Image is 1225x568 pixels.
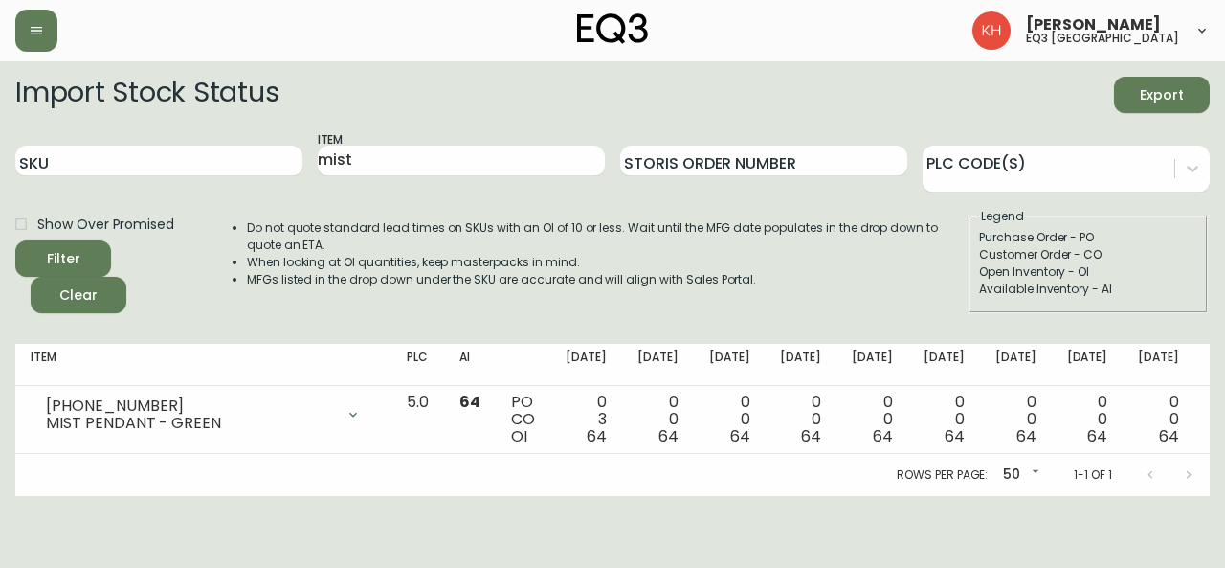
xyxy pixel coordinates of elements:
span: 64 [945,425,965,447]
th: [DATE] [694,344,766,386]
span: 64 [801,425,821,447]
div: Purchase Order - PO [979,229,1197,246]
div: 0 0 [852,394,893,445]
img: logo [577,13,648,44]
div: 0 0 [995,394,1036,445]
li: When looking at OI quantities, keep masterpacks in mind. [247,254,967,271]
li: MFGs listed in the drop down under the SKU are accurate and will align with Sales Portal. [247,271,967,288]
span: 64 [459,391,480,413]
img: 6bce50593809ea0ae37ab3ec28db6a8b [972,11,1011,50]
p: Rows per page: [897,466,988,484]
div: 0 0 [637,394,679,445]
th: [DATE] [765,344,836,386]
th: [DATE] [908,344,980,386]
div: 0 0 [709,394,750,445]
span: [PERSON_NAME] [1026,17,1161,33]
legend: Legend [979,208,1026,225]
div: Open Inventory - OI [979,263,1197,281]
div: Available Inventory - AI [979,281,1197,298]
button: Filter [15,240,111,277]
div: MIST PENDANT - GREEN [46,415,334,432]
td: 5.0 [391,386,444,454]
div: 0 0 [780,394,821,445]
div: 0 0 [1138,394,1179,445]
p: 1-1 of 1 [1074,466,1112,484]
div: Filter [47,247,80,271]
th: Item [15,344,391,386]
th: [DATE] [550,344,622,386]
div: 0 0 [924,394,965,445]
button: Clear [31,277,126,313]
th: [DATE] [836,344,908,386]
th: [DATE] [1123,344,1194,386]
div: [PHONE_NUMBER]MIST PENDANT - GREEN [31,394,376,436]
span: 64 [1159,425,1179,447]
div: 50 [995,460,1043,491]
button: Export [1114,77,1210,113]
div: Customer Order - CO [979,246,1197,263]
th: AI [444,344,496,386]
h5: eq3 [GEOGRAPHIC_DATA] [1026,33,1179,44]
div: 0 0 [1067,394,1108,445]
span: Export [1129,83,1194,107]
span: Clear [46,284,111,307]
span: 64 [587,425,607,447]
span: 64 [1087,425,1107,447]
span: Show Over Promised [37,215,174,235]
h2: Import Stock Status [15,77,278,113]
span: 64 [730,425,750,447]
li: Do not quote standard lead times on SKUs with an OI of 10 or less. Wait until the MFG date popula... [247,219,967,254]
th: [DATE] [1052,344,1124,386]
div: [PHONE_NUMBER] [46,398,334,415]
span: 64 [873,425,893,447]
th: [DATE] [622,344,694,386]
th: [DATE] [980,344,1052,386]
div: PO CO [511,394,535,445]
span: 64 [658,425,679,447]
span: OI [511,425,527,447]
span: 64 [1016,425,1036,447]
th: PLC [391,344,444,386]
div: 0 3 [566,394,607,445]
